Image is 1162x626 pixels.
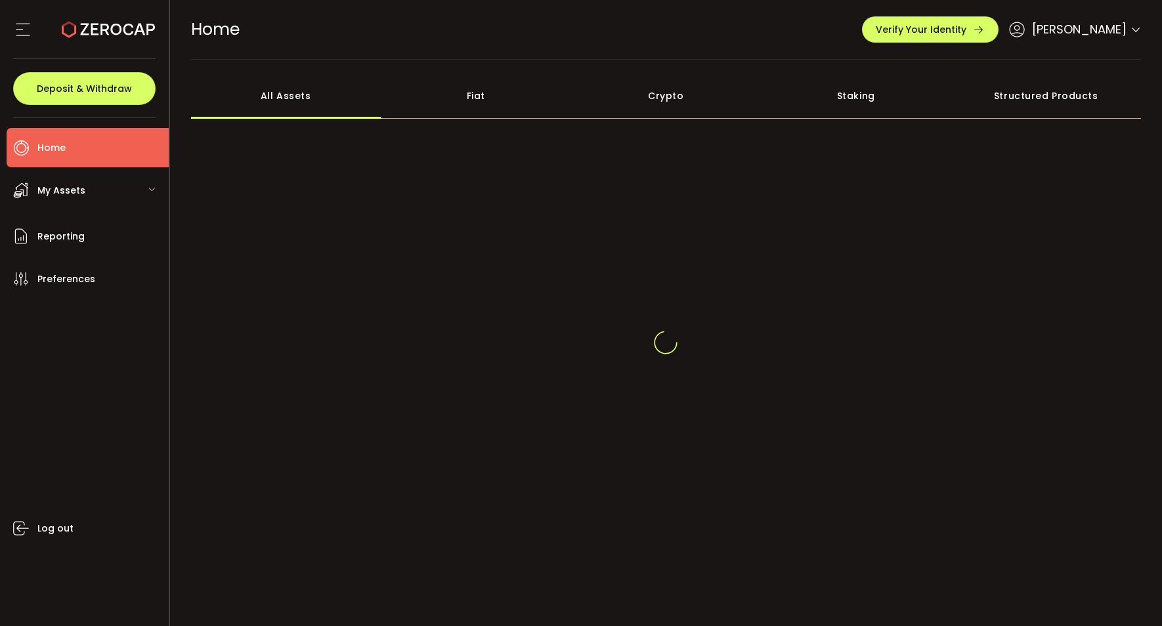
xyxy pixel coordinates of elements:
[1032,20,1127,38] span: [PERSON_NAME]
[37,138,66,157] span: Home
[37,270,95,289] span: Preferences
[381,73,571,119] div: Fiat
[13,72,156,105] button: Deposit & Withdraw
[951,73,1142,119] div: Structured Products
[37,181,85,200] span: My Assets
[191,73,381,119] div: All Assets
[862,16,999,43] button: Verify Your Identity
[571,73,762,119] div: Crypto
[37,84,132,93] span: Deposit & Withdraw
[876,25,966,34] span: Verify Your Identity
[37,227,85,246] span: Reporting
[761,73,951,119] div: Staking
[191,18,240,41] span: Home
[37,519,74,538] span: Log out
